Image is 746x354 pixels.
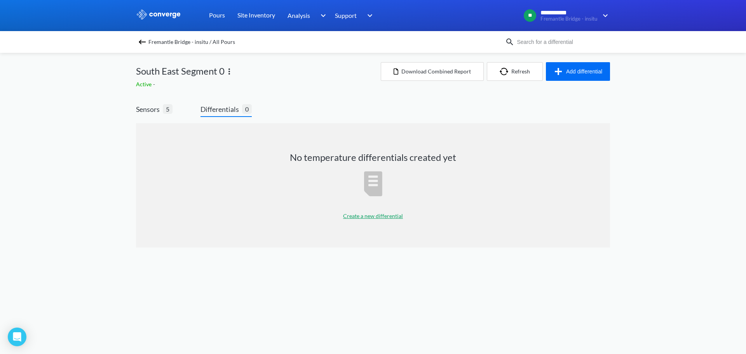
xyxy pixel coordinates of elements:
[343,212,403,220] p: Create a new differential
[362,11,375,20] img: downArrow.svg
[540,16,598,22] span: Fremantle Bridge - insitu
[288,10,310,20] span: Analysis
[200,104,242,115] span: Differentials
[315,11,328,20] img: downArrow.svg
[500,68,511,75] img: icon-refresh.svg
[138,37,147,47] img: backspace.svg
[487,62,543,81] button: Refresh
[136,104,163,115] span: Sensors
[598,11,610,20] img: downArrow.svg
[136,81,153,87] span: Active
[381,62,484,81] button: Download Combined Report
[8,328,26,346] div: Open Intercom Messenger
[136,64,225,78] span: South East Segment 0
[335,10,357,20] span: Support
[554,67,566,76] img: icon-plus.svg
[546,62,610,81] button: Add differential
[225,67,234,76] img: more.svg
[394,68,398,75] img: icon-file.svg
[505,37,514,47] img: icon-search.svg
[242,104,252,114] span: 0
[514,38,608,46] input: Search for a differential
[148,37,235,47] span: Fremantle Bridge - insitu / All Pours
[290,151,456,164] h1: No temperature differentials created yet
[163,104,173,114] span: 5
[364,171,382,196] img: report-icon.svg
[136,9,181,19] img: logo_ewhite.svg
[153,81,157,87] span: -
